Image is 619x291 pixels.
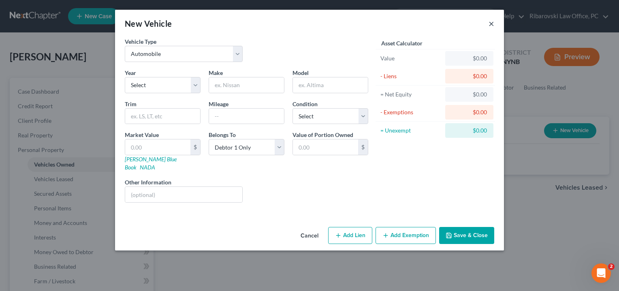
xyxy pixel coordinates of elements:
[380,108,442,116] div: - Exemptions
[125,187,242,202] input: (optional)
[292,100,318,108] label: Condition
[125,109,200,124] input: ex. LS, LT, etc
[125,131,159,139] label: Market Value
[452,108,487,116] div: $0.00
[376,227,436,244] button: Add Exemption
[190,139,200,155] div: $
[293,77,368,93] input: ex. Altima
[209,69,223,76] span: Make
[293,139,358,155] input: 0.00
[209,77,284,93] input: ex. Nissan
[209,109,284,124] input: --
[209,100,228,108] label: Mileage
[358,139,368,155] div: $
[292,68,309,77] label: Model
[380,72,442,80] div: - Liens
[125,139,190,155] input: 0.00
[125,100,137,108] label: Trim
[125,68,136,77] label: Year
[328,227,372,244] button: Add Lien
[125,18,172,29] div: New Vehicle
[125,156,177,171] a: [PERSON_NAME] Blue Book
[452,72,487,80] div: $0.00
[452,54,487,62] div: $0.00
[381,39,423,47] label: Asset Calculator
[140,164,155,171] a: NADA
[125,37,156,46] label: Vehicle Type
[380,126,442,135] div: = Unexempt
[439,227,494,244] button: Save & Close
[209,131,236,138] span: Belongs To
[608,263,615,270] span: 2
[294,228,325,244] button: Cancel
[452,90,487,98] div: $0.00
[380,54,442,62] div: Value
[489,19,494,28] button: ×
[380,90,442,98] div: = Net Equity
[591,263,611,283] iframe: Intercom live chat
[452,126,487,135] div: $0.00
[292,131,353,139] label: Value of Portion Owned
[125,178,171,186] label: Other Information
